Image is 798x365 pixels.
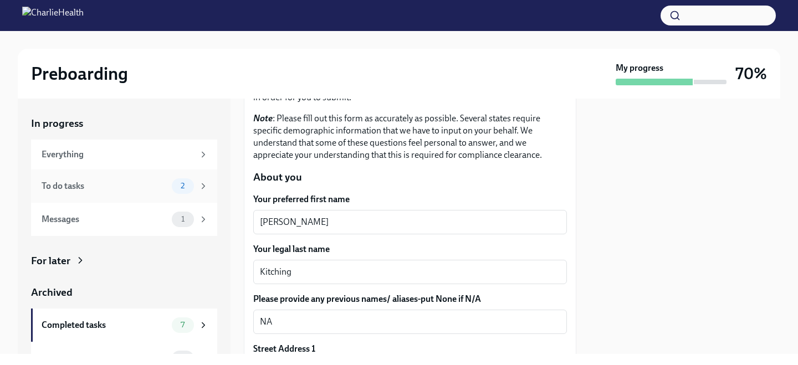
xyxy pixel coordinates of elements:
[174,182,191,190] span: 2
[31,140,217,169] a: Everything
[31,309,217,342] a: Completed tasks7
[42,213,167,225] div: Messages
[253,343,315,355] label: Street Address 1
[31,203,217,236] a: Messages1
[31,254,70,268] div: For later
[22,7,84,24] img: CharlieHealth
[42,180,167,192] div: To do tasks
[616,62,663,74] strong: My progress
[31,285,217,300] a: Archived
[735,64,767,84] h3: 70%
[260,315,560,328] textarea: NA
[42,352,167,364] div: Messages
[31,116,217,131] a: In progress
[31,63,128,85] h2: Preboarding
[42,319,167,331] div: Completed tasks
[260,265,560,279] textarea: Kitching
[253,112,567,161] p: : Please fill out this form as accurately as possible. Several states require specific demographi...
[253,113,273,124] strong: Note
[174,321,191,329] span: 7
[31,254,217,268] a: For later
[42,148,194,161] div: Everything
[175,215,191,223] span: 1
[253,243,567,255] label: Your legal last name
[253,193,567,205] label: Your preferred first name
[253,293,567,305] label: Please provide any previous names/ aliases-put None if N/A
[31,169,217,203] a: To do tasks2
[260,215,560,229] textarea: [PERSON_NAME]
[253,170,567,184] p: About you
